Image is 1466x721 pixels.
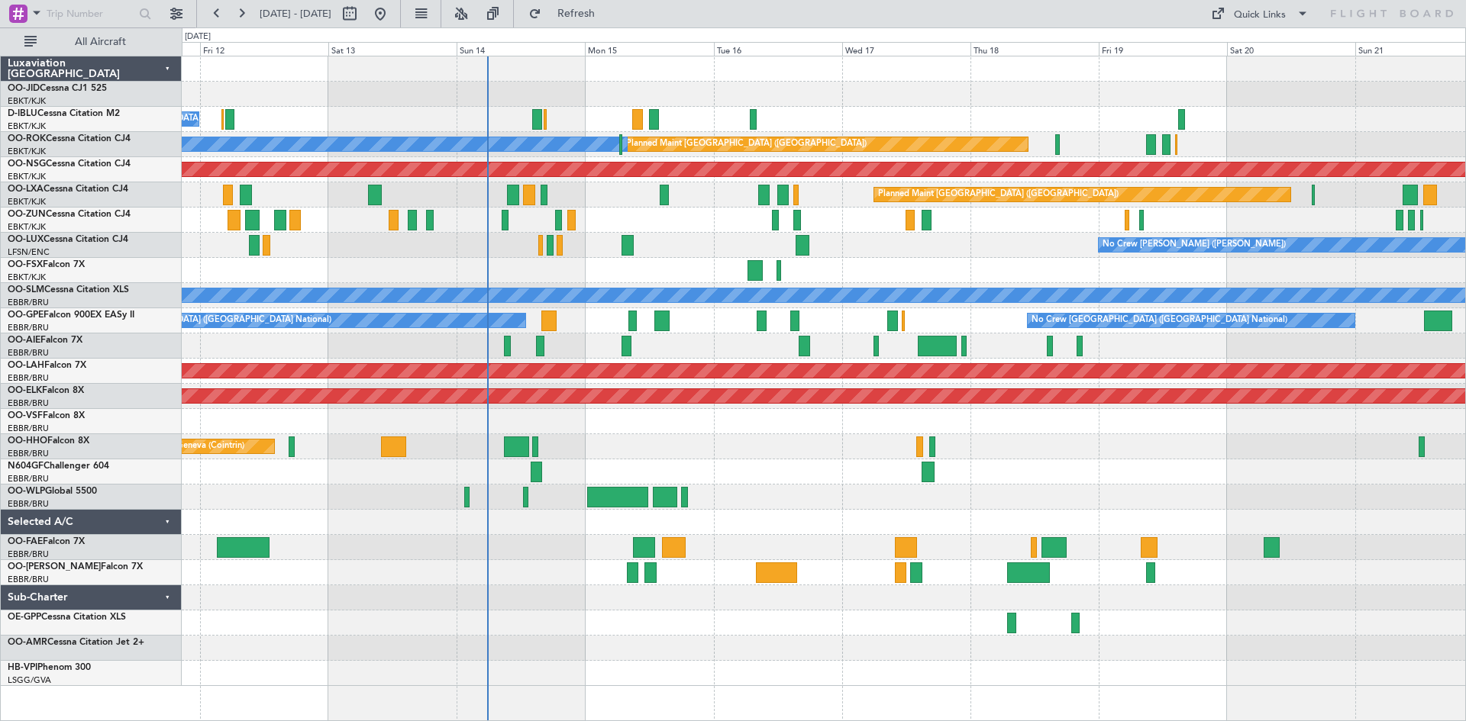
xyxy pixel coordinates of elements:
a: OO-FAEFalcon 7X [8,537,85,546]
button: All Aircraft [17,30,166,54]
a: OO-HHOFalcon 8X [8,436,89,446]
a: D-IBLUCessna Citation M2 [8,109,120,118]
a: EBKT/KJK [8,272,46,283]
span: OO-[PERSON_NAME] [8,562,101,571]
div: Sat 20 [1227,42,1355,56]
a: OO-[PERSON_NAME]Falcon 7X [8,562,143,571]
a: OO-LUXCessna Citation CJ4 [8,235,128,244]
div: Mon 15 [585,42,713,56]
a: EBKT/KJK [8,121,46,132]
div: Fri 19 [1099,42,1227,56]
span: OO-SLM [8,285,44,295]
div: Sun 14 [457,42,585,56]
div: Wed 17 [842,42,970,56]
a: OO-WLPGlobal 5500 [8,487,97,496]
a: EBKT/KJK [8,221,46,233]
a: EBBR/BRU [8,398,49,409]
span: N604GF [8,462,44,471]
a: OO-GPEFalcon 900EX EASy II [8,311,134,320]
a: LFSN/ENC [8,246,50,258]
a: HB-VPIPhenom 300 [8,663,91,672]
a: OO-FSXFalcon 7X [8,260,85,269]
div: Fri 12 [200,42,328,56]
input: Trip Number [47,2,134,25]
span: OO-WLP [8,487,45,496]
span: OO-ZUN [8,210,46,219]
div: Planned Maint [GEOGRAPHIC_DATA] ([GEOGRAPHIC_DATA]) [626,133,867,156]
div: Thu 18 [970,42,1099,56]
a: N604GFChallenger 604 [8,462,109,471]
div: Sat 13 [328,42,457,56]
span: [DATE] - [DATE] [260,7,331,21]
span: OO-HHO [8,436,47,446]
a: OO-ZUNCessna Citation CJ4 [8,210,131,219]
a: OO-LAHFalcon 7X [8,361,86,370]
a: EBBR/BRU [8,322,49,333]
a: EBKT/KJK [8,196,46,208]
a: OO-ELKFalcon 8X [8,386,84,395]
div: Quick Links [1234,8,1286,23]
span: HB-VPI [8,663,37,672]
a: EBBR/BRU [8,297,49,308]
span: OO-LAH [8,361,44,370]
div: No Crew [GEOGRAPHIC_DATA] ([GEOGRAPHIC_DATA] National) [1032,309,1287,332]
a: EBBR/BRU [8,498,49,510]
div: No Crew [GEOGRAPHIC_DATA] ([GEOGRAPHIC_DATA] National) [76,309,331,332]
span: OO-FAE [8,537,43,546]
a: EBBR/BRU [8,423,49,434]
a: EBBR/BRU [8,372,49,384]
span: OO-LUX [8,235,44,244]
span: OO-LXA [8,185,44,194]
a: EBKT/KJK [8,146,46,157]
a: EBBR/BRU [8,473,49,484]
a: OE-GPPCessna Citation XLS [8,613,126,622]
button: Quick Links [1203,2,1316,26]
span: OO-AIE [8,336,40,345]
span: OO-NSG [8,159,46,169]
a: EBBR/BRU [8,574,49,585]
span: D-IBLU [8,109,37,118]
a: EBKT/KJK [8,171,46,182]
a: OO-AIEFalcon 7X [8,336,82,345]
span: OO-VSF [8,411,43,420]
span: OO-GPE [8,311,44,320]
a: OO-LXACessna Citation CJ4 [8,185,128,194]
a: OO-SLMCessna Citation XLS [8,285,129,295]
div: [DATE] [185,31,211,43]
a: OO-JIDCessna CJ1 525 [8,84,107,93]
span: OO-FSX [8,260,43,269]
a: EBKT/KJK [8,95,46,107]
a: EBBR/BRU [8,549,49,560]
a: EBBR/BRU [8,347,49,359]
a: OO-NSGCessna Citation CJ4 [8,159,131,169]
span: Refresh [544,8,609,19]
span: OO-AMR [8,638,47,647]
div: Tue 16 [714,42,842,56]
span: OO-ROK [8,134,46,143]
a: OO-AMRCessna Citation Jet 2+ [8,638,144,647]
span: OO-ELK [8,386,42,395]
a: OO-ROKCessna Citation CJ4 [8,134,131,143]
button: Refresh [521,2,613,26]
span: All Aircraft [40,37,161,47]
span: OE-GPP [8,613,41,622]
a: EBBR/BRU [8,448,49,459]
a: LSGG/GVA [8,674,51,686]
a: OO-VSFFalcon 8X [8,411,85,420]
div: No Crew [PERSON_NAME] ([PERSON_NAME]) [1103,233,1286,256]
span: OO-JID [8,84,40,93]
div: Planned Maint [GEOGRAPHIC_DATA] ([GEOGRAPHIC_DATA]) [878,183,1119,206]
